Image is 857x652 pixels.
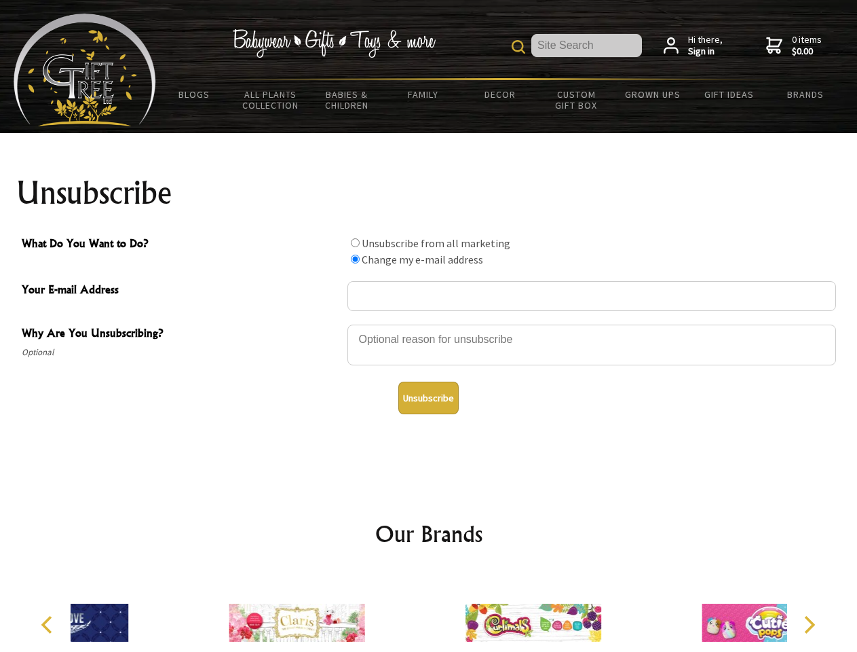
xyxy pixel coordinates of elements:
[362,236,510,250] label: Unsubscribe from all marketing
[688,46,723,58] strong: Sign in
[22,235,341,255] span: What Do You Want to Do?
[461,80,538,109] a: Decor
[664,34,723,58] a: Hi there,Sign in
[792,46,822,58] strong: $0.00
[34,610,64,640] button: Previous
[22,325,341,344] span: Why Are You Unsubscribing?
[531,34,642,57] input: Site Search
[398,382,459,414] button: Unsubscribe
[792,33,822,58] span: 0 items
[614,80,691,109] a: Grown Ups
[232,29,436,58] img: Babywear - Gifts - Toys & more
[14,14,156,126] img: Babyware - Gifts - Toys and more...
[233,80,309,120] a: All Plants Collection
[22,344,341,361] span: Optional
[347,325,836,365] textarea: Why Are You Unsubscribing?
[347,281,836,311] input: Your E-mail Address
[309,80,385,120] a: Babies & Children
[22,281,341,301] span: Your E-mail Address
[27,518,831,550] h2: Our Brands
[538,80,615,120] a: Custom Gift Box
[794,610,824,640] button: Next
[351,238,360,247] input: What Do You Want to Do?
[385,80,462,109] a: Family
[766,34,822,58] a: 0 items$0.00
[767,80,844,109] a: Brands
[16,177,841,209] h1: Unsubscribe
[156,80,233,109] a: BLOGS
[351,255,360,264] input: What Do You Want to Do?
[362,253,483,266] label: Change my e-mail address
[691,80,767,109] a: Gift Ideas
[512,40,525,54] img: product search
[688,34,723,58] span: Hi there,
